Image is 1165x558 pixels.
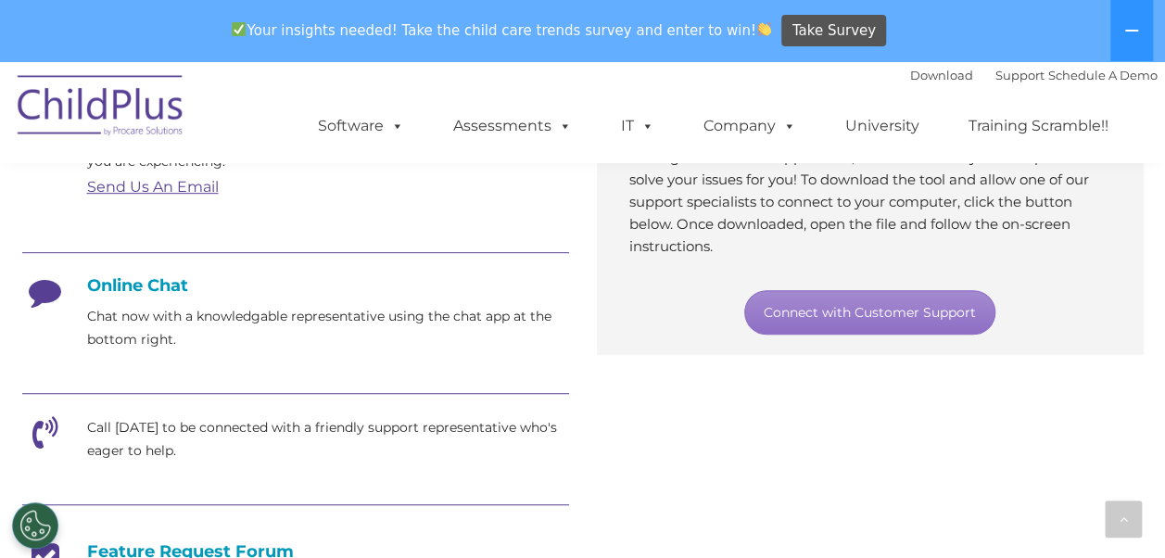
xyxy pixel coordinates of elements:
a: Take Survey [781,15,886,47]
h4: Online Chat [22,275,569,296]
img: ChildPlus by Procare Solutions [8,62,194,155]
p: Call [DATE] to be connected with a friendly support representative who's eager to help. [87,416,569,463]
button: Cookies Settings [12,502,58,549]
a: University [827,108,938,145]
a: Connect with Customer Support [744,290,995,335]
a: Company [685,108,815,145]
img: ✅ [232,22,246,36]
a: IT [602,108,673,145]
a: Assessments [435,108,590,145]
span: Take Survey [792,15,876,47]
font: | [910,68,1158,82]
img: 👏 [757,22,771,36]
a: Send Us An Email [87,178,219,196]
a: Schedule A Demo [1048,68,1158,82]
a: Software [299,108,423,145]
span: Your insights needed! Take the child care trends survey and enter to win! [224,12,779,48]
a: Training Scramble!! [950,108,1127,145]
a: Download [910,68,973,82]
p: Through our secure support tool, we’ll connect to your computer and solve your issues for you! To... [629,146,1111,258]
a: Support [995,68,1045,82]
p: Chat now with a knowledgable representative using the chat app at the bottom right. [87,305,569,351]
